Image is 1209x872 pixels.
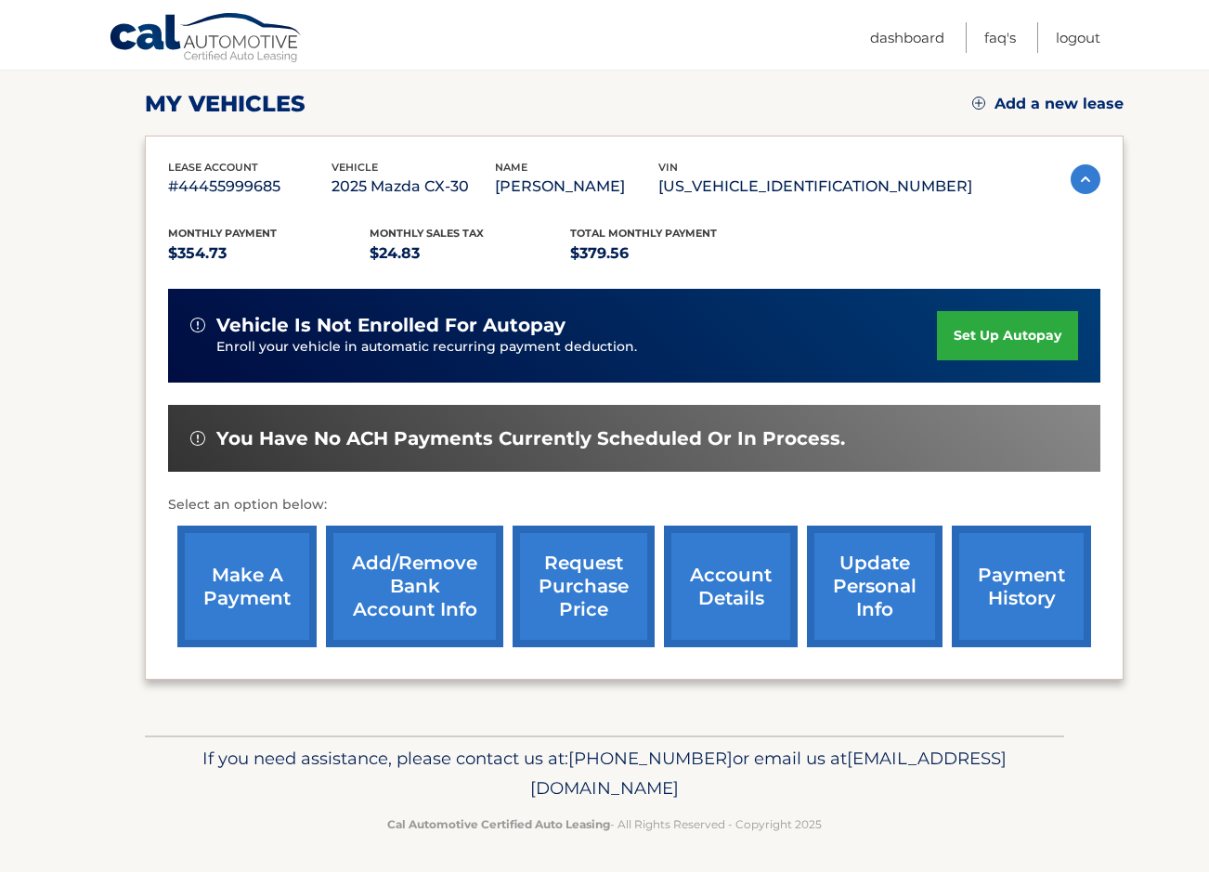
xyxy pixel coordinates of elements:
[1071,164,1100,194] img: accordion-active.svg
[168,227,277,240] span: Monthly Payment
[168,174,331,200] p: #44455999685
[658,161,678,174] span: vin
[664,526,798,647] a: account details
[658,174,972,200] p: [US_VEHICLE_IDENTIFICATION_NUMBER]
[952,526,1091,647] a: payment history
[1056,22,1100,53] a: Logout
[495,161,527,174] span: name
[145,90,305,118] h2: my vehicles
[370,241,571,267] p: $24.83
[570,241,772,267] p: $379.56
[570,227,717,240] span: Total Monthly Payment
[190,431,205,446] img: alert-white.svg
[168,241,370,267] p: $354.73
[177,526,317,647] a: make a payment
[870,22,944,53] a: Dashboard
[387,817,610,831] strong: Cal Automotive Certified Auto Leasing
[157,744,1052,803] p: If you need assistance, please contact us at: or email us at
[168,494,1100,516] p: Select an option below:
[984,22,1016,53] a: FAQ's
[513,526,655,647] a: request purchase price
[216,314,565,337] span: vehicle is not enrolled for autopay
[937,311,1078,360] a: set up autopay
[331,161,378,174] span: vehicle
[109,12,304,66] a: Cal Automotive
[216,427,845,450] span: You have no ACH payments currently scheduled or in process.
[495,174,658,200] p: [PERSON_NAME]
[157,814,1052,834] p: - All Rights Reserved - Copyright 2025
[972,95,1124,113] a: Add a new lease
[190,318,205,332] img: alert-white.svg
[326,526,503,647] a: Add/Remove bank account info
[568,748,733,769] span: [PHONE_NUMBER]
[530,748,1007,799] span: [EMAIL_ADDRESS][DOMAIN_NAME]
[807,526,942,647] a: update personal info
[370,227,484,240] span: Monthly sales Tax
[331,174,495,200] p: 2025 Mazda CX-30
[168,161,258,174] span: lease account
[972,97,985,110] img: add.svg
[216,337,937,358] p: Enroll your vehicle in automatic recurring payment deduction.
